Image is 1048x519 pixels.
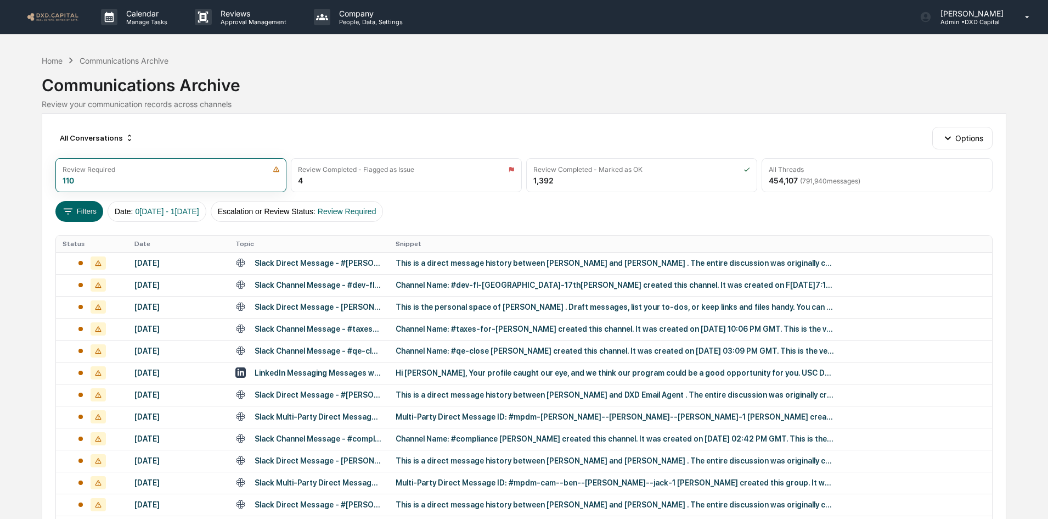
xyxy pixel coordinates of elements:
[42,99,1006,109] div: Review your communication records across channels
[42,66,1006,95] div: Communications Archive
[389,236,992,252] th: Snippet
[134,478,222,487] div: [DATE]
[330,18,408,26] p: People, Data, Settings
[396,303,835,311] div: This is the personal space of [PERSON_NAME] . Draft messages, list your to-dos, or keep links and...
[396,500,835,509] div: This is a direct message history between [PERSON_NAME] and [PERSON_NAME] . The entire discussion ...
[396,478,835,487] div: Multi-Party Direct Message ID: #mpdm-cam--ben--[PERSON_NAME]--jack-1 [PERSON_NAME] created this g...
[318,207,376,216] span: Review Required
[55,129,138,147] div: All Conversations
[117,9,173,18] p: Calendar
[396,369,835,377] div: Hi [PERSON_NAME], Your profile caught our eye, and we think our program could be a good opportuni...
[769,165,804,174] div: All Threads
[255,259,382,267] div: Slack Direct Message - #[PERSON_NAME]--[PERSON_NAME] - xSLx
[743,166,750,173] img: icon
[396,281,835,289] div: Channel Name: #dev-fl-[GEOGRAPHIC_DATA]-17th[PERSON_NAME] created this channel. It was created on...
[80,56,168,65] div: Communications Archive
[134,434,222,443] div: [DATE]
[255,390,382,399] div: Slack Direct Message - #[PERSON_NAME]--email_agent - xSLx
[42,56,63,65] div: Home
[396,456,835,465] div: This is a direct message history between [PERSON_NAME] and [PERSON_NAME] . The entire discussion ...
[255,325,382,333] div: Slack Channel Message - #taxes-for-drew - xSLx
[135,207,199,216] span: 0[DATE] - 1[DATE]
[932,127,992,149] button: Options
[134,412,222,421] div: [DATE]
[229,236,389,252] th: Topic
[128,236,229,252] th: Date
[134,500,222,509] div: [DATE]
[255,478,382,487] div: Slack Multi-Party Direct Message - #mpdm-cam--ben--[PERSON_NAME]--[PERSON_NAME]-1 - xSLx
[212,9,292,18] p: Reviews
[508,166,515,173] img: icon
[800,177,860,185] span: ( 791,940 messages)
[108,201,206,222] button: Date:0[DATE] - 1[DATE]
[134,303,222,311] div: [DATE]
[533,176,554,185] div: 1,392
[26,12,79,22] img: logo
[255,412,382,421] div: Slack Multi-Party Direct Message - #mpdm-[PERSON_NAME]--[PERSON_NAME]--[PERSON_NAME]-1 - xSLx
[396,347,835,355] div: Channel Name: #qe-close [PERSON_NAME] created this channel. It was created on [DATE] 03:09 PM GMT...
[134,347,222,355] div: [DATE]
[330,9,408,18] p: Company
[298,176,303,185] div: 4
[55,201,103,222] button: Filters
[134,456,222,465] div: [DATE]
[134,369,222,377] div: [DATE]
[255,347,382,355] div: Slack Channel Message - #qe-close - xSLx
[255,500,382,509] div: Slack Direct Message - #[PERSON_NAME]--[PERSON_NAME] - xSLx
[134,259,222,267] div: [DATE]
[932,9,1009,18] p: [PERSON_NAME]
[769,176,860,185] div: 454,107
[211,201,384,222] button: Escalation or Review Status:Review Required
[56,236,127,252] th: Status
[255,456,382,465] div: Slack Direct Message - [PERSON_NAME][PERSON_NAME]z-[PERSON_NAME] - xSLx
[298,165,414,174] div: Review Completed - Flagged as Issue
[396,434,835,443] div: Channel Name: #compliance [PERSON_NAME] created this channel. It was created on [DATE] 02:42 PM G...
[134,390,222,399] div: [DATE]
[255,281,382,289] div: Slack Channel Message - #dev-fl-sarasota-17th - xSLx
[63,165,115,174] div: Review Required
[273,166,280,173] img: icon
[932,18,1009,26] p: Admin • DXD Capital
[134,325,222,333] div: [DATE]
[117,18,173,26] p: Manage Tasks
[63,176,74,185] div: 110
[255,369,382,377] div: LinkedIn Messaging Messages with [PERSON_NAME], USC Master of Sustainability Management
[396,325,835,333] div: Channel Name: #taxes-for-[PERSON_NAME] created this channel. It was created on [DATE] 10:06 PM GM...
[212,18,292,26] p: Approval Management
[396,390,835,399] div: This is a direct message history between [PERSON_NAME] and DXD Email Agent . The entire discussio...
[396,259,835,267] div: This is a direct message history between [PERSON_NAME] and [PERSON_NAME] . The entire discussion ...
[255,303,382,311] div: Slack Direct Message - [PERSON_NAME]m - xSLx
[134,281,222,289] div: [DATE]
[396,412,835,421] div: Multi-Party Direct Message ID: #mpdm-[PERSON_NAME]--[PERSON_NAME]--[PERSON_NAME]-1 [PERSON_NAME] ...
[533,165,643,174] div: Review Completed - Marked as OK
[255,434,382,443] div: Slack Channel Message - #compliance - xSLx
